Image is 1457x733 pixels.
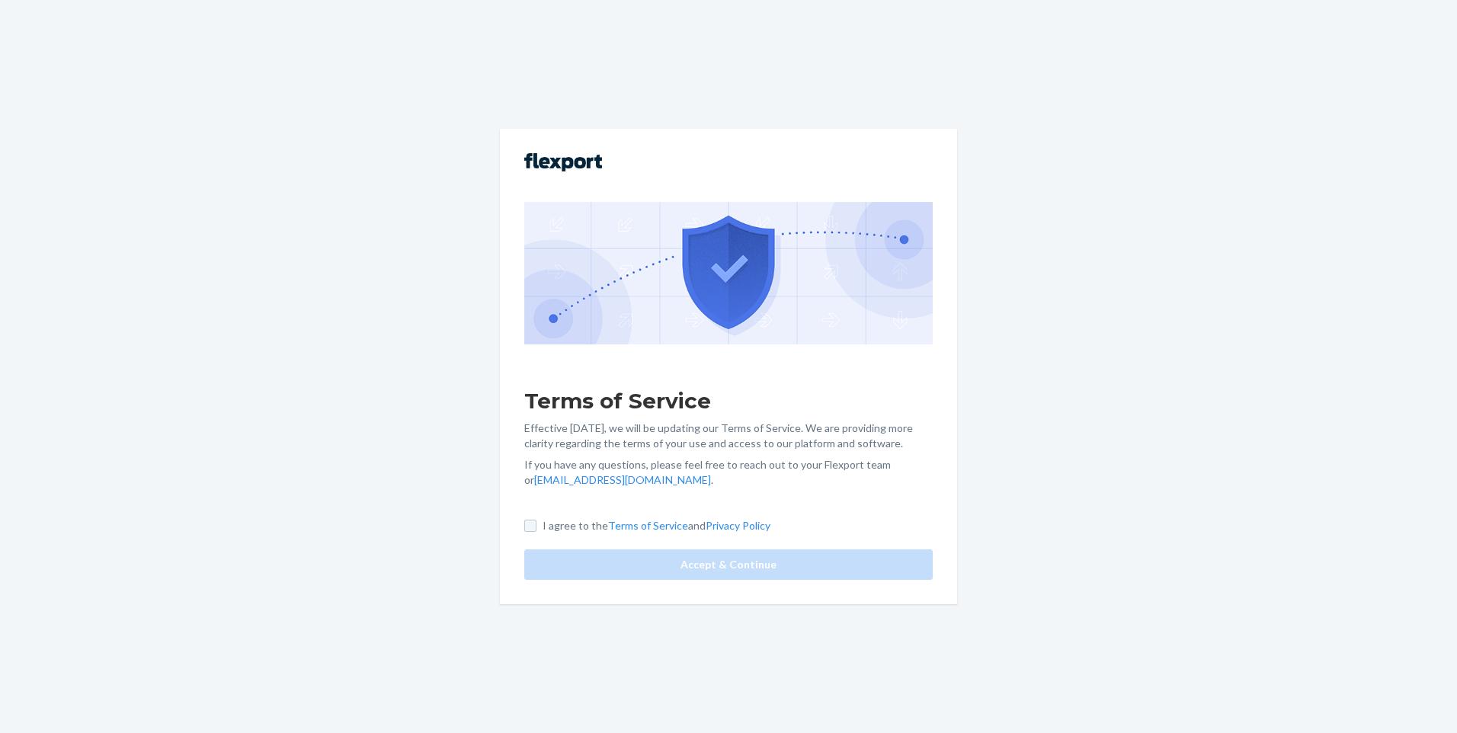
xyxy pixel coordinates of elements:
img: GDPR Compliance [524,202,933,344]
input: I agree to theTerms of ServiceandPrivacy Policy [524,520,536,532]
p: I agree to the and [543,518,770,533]
h1: Terms of Service [524,387,933,415]
button: Accept & Continue [524,549,933,580]
p: If you have any questions, please feel free to reach out to your Flexport team or . [524,457,933,488]
p: Effective [DATE], we will be updating our Terms of Service. We are providing more clarity regardi... [524,421,933,451]
a: Terms of Service [608,519,688,532]
img: Flexport logo [524,153,602,171]
a: [EMAIL_ADDRESS][DOMAIN_NAME] [534,473,711,486]
a: Privacy Policy [706,519,770,532]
